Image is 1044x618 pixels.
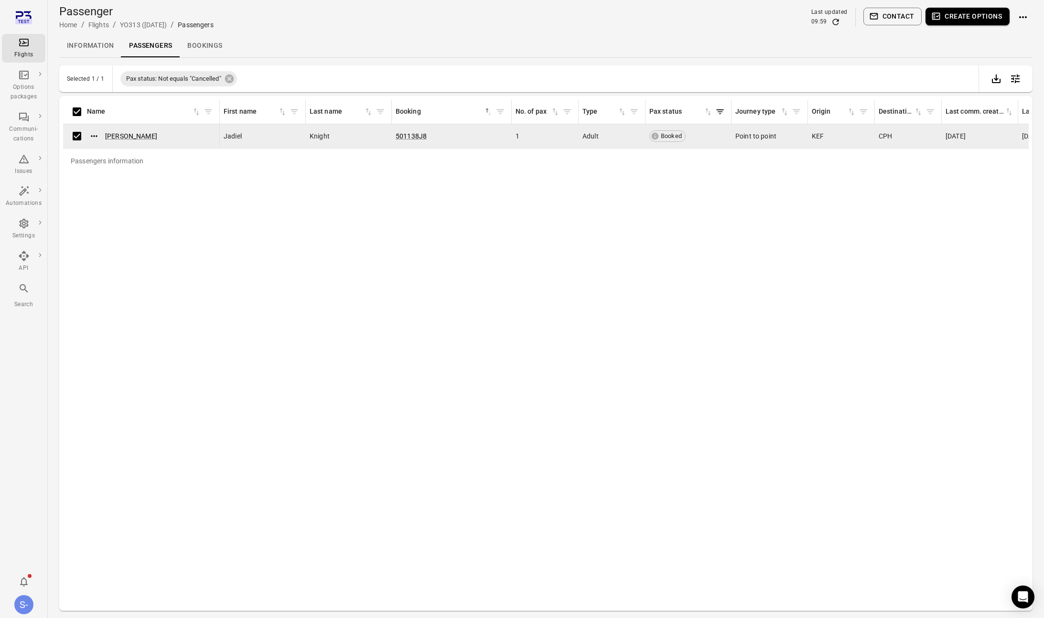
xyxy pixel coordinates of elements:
[560,105,574,119] span: Filter by no. of pax
[87,107,192,117] div: Name
[396,107,493,117] div: Sort by booking in descending order
[649,107,713,117] span: Pax status
[627,105,641,119] button: Filter by type
[713,105,727,119] button: Filter by pax status
[2,247,45,276] a: API
[59,19,214,31] nav: Breadcrumbs
[2,182,45,211] a: Automations
[113,19,116,31] li: /
[224,131,242,141] span: Jadiel
[14,572,33,591] button: Notifications
[516,107,560,117] div: Sort by no. of pax in ascending order
[6,50,42,60] div: Flights
[120,74,227,84] span: Pax status: Not equals "Cancelled"
[81,19,85,31] li: /
[105,132,157,140] a: [PERSON_NAME]
[224,107,278,117] div: First name
[735,107,789,117] span: Journey type
[582,107,627,117] span: Type
[863,8,922,25] button: Contact
[120,71,237,86] div: Pax status: Not equals "Cancelled"
[926,8,1010,25] button: Create options
[2,34,45,63] a: Flights
[582,107,617,117] div: Type
[310,107,373,117] span: Last name
[59,21,77,29] a: Home
[6,264,42,273] div: API
[831,17,840,27] button: Refresh data
[789,105,804,119] button: Filter by journey type
[735,107,780,117] div: Journey type
[735,131,776,141] span: Point to point
[879,107,923,117] div: Sort by destination in ascending order
[201,105,215,119] button: Filter by name
[87,107,201,117] span: Name
[649,107,703,117] div: Pax status
[923,105,937,119] button: Filter by destination
[178,20,214,30] div: Passengers
[310,107,364,117] div: Last name
[582,131,599,141] span: Adult
[59,4,214,19] h1: Passenger
[811,8,848,17] div: Last updated
[946,107,1014,117] div: Sort by last communication created in ascending order
[120,21,167,29] a: YO313 ([DATE])
[946,107,1004,117] div: Last comm. created
[735,107,789,117] div: Sort by journey type in ascending order
[224,107,287,117] div: Sort by first name in ascending order
[811,17,827,27] div: 09:59
[396,132,427,140] a: 501138J8
[6,199,42,208] div: Automations
[396,107,484,117] div: Booking
[987,74,1006,83] a: Export data
[516,107,560,117] span: No. of pax
[14,595,33,614] div: S-
[67,75,105,82] div: Selected 1 / 1
[856,105,871,119] button: Filter by origin
[812,131,824,141] span: KEF
[879,107,923,117] span: Destination
[2,108,45,147] a: Communi-cations
[946,131,966,141] span: [DATE]
[1012,586,1034,608] div: Open Intercom Messenger
[2,280,45,312] button: Search
[2,150,45,179] a: Issues
[373,105,387,119] button: Filter by last name
[11,591,37,618] button: Sólberg - AviLabs
[287,105,301,119] button: Filter by first name
[87,129,101,143] button: Actions
[396,107,493,117] span: Booking
[88,21,109,29] a: Flights
[649,107,713,117] div: Sort by pax status in ascending order
[6,125,42,144] div: Communi-cations
[879,131,892,141] span: CPH
[812,107,856,117] span: Origin
[1013,8,1033,27] button: Actions
[657,132,685,141] span: Booked
[987,69,1006,88] div: Export data
[6,167,42,176] div: Issues
[493,105,507,119] button: Filter by booking
[879,107,914,117] div: Destination
[59,34,121,57] a: Information
[59,34,1033,57] div: Local navigation
[180,34,230,57] a: Bookings
[310,131,330,141] span: Knight
[6,300,42,309] div: Search
[2,215,45,244] a: Settings
[582,107,627,117] div: Sort by type in ascending order
[516,107,550,117] div: No. of pax
[6,83,42,102] div: Options packages
[1006,69,1025,88] button: Open table configuration
[121,34,180,57] a: Passengers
